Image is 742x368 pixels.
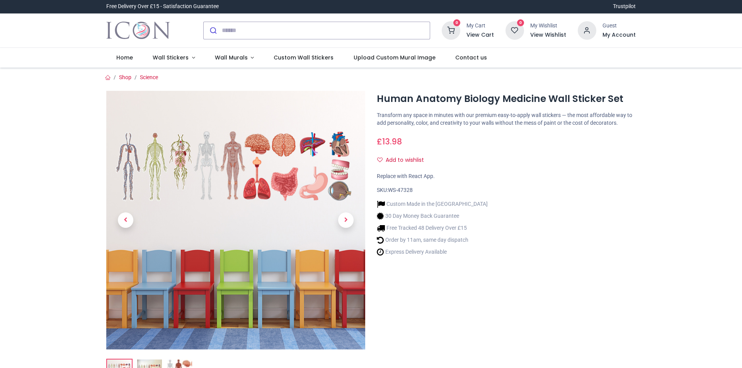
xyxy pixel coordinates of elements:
p: Transform any space in minutes with our premium easy-to-apply wall stickers — the most affordable... [377,112,636,127]
li: Custom Made in the [GEOGRAPHIC_DATA] [377,200,488,208]
div: SKU: [377,187,636,194]
span: Custom Wall Stickers [274,54,334,61]
a: My Account [602,31,636,39]
button: Submit [204,22,222,39]
a: Shop [119,74,131,80]
span: Wall Murals [215,54,248,61]
a: 0 [442,27,460,33]
div: Guest [602,22,636,30]
li: Express Delivery Available [377,248,488,256]
a: Logo of Icon Wall Stickers [106,20,170,41]
img: Human Anatomy Biology Medicine Wall Sticker Set [106,91,365,349]
a: Previous [106,129,145,310]
a: View Wishlist [530,31,566,39]
span: 13.98 [382,136,402,147]
div: Free Delivery Over £15 - Satisfaction Guarantee [106,3,219,10]
a: Trustpilot [613,3,636,10]
i: Add to wishlist [377,157,383,163]
a: Wall Stickers [143,48,205,68]
span: Next [338,212,354,228]
span: Wall Stickers [153,54,189,61]
sup: 0 [453,19,461,27]
span: Home [116,54,133,61]
li: 30 Day Money Back Guarantee [377,212,488,220]
button: Add to wishlistAdd to wishlist [377,154,431,167]
span: Contact us [455,54,487,61]
span: WS-47328 [388,187,413,193]
img: Icon Wall Stickers [106,20,170,41]
span: Previous [118,212,133,228]
li: Order by 11am, same day dispatch [377,236,488,244]
div: My Wishlist [530,22,566,30]
a: View Cart [466,31,494,39]
span: £ [377,136,402,147]
span: Upload Custom Mural Image [354,54,436,61]
sup: 0 [517,19,524,27]
div: My Cart [466,22,494,30]
h1: Human Anatomy Biology Medicine Wall Sticker Set [377,92,636,105]
a: Science [140,74,158,80]
a: Wall Murals [205,48,264,68]
li: Free Tracked 48 Delivery Over £15 [377,224,488,232]
a: Next [327,129,365,310]
a: 0 [505,27,524,33]
div: Replace with React App. [377,173,636,180]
